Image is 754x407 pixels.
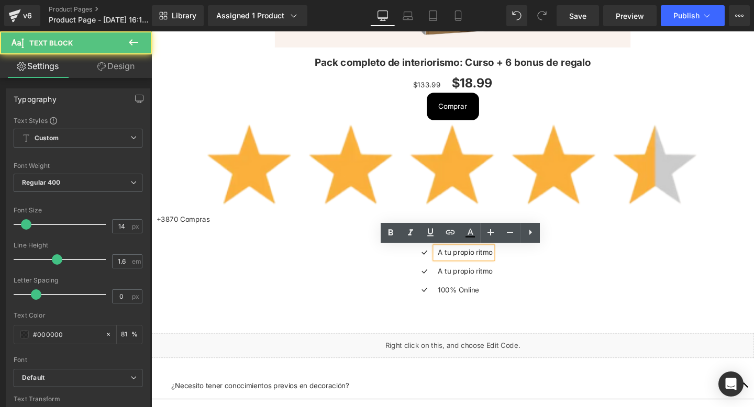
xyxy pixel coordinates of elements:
p: +3870 Compras [5,191,628,203]
p: 100% Online [301,266,359,277]
button: Publish [661,5,725,26]
a: Laptop [395,5,420,26]
b: Custom [35,134,59,143]
a: v6 [4,5,40,26]
button: Undo [506,5,527,26]
span: px [132,223,141,230]
input: Color [33,329,100,340]
span: Publish [673,12,700,20]
div: Font [14,356,142,364]
div: v6 [21,9,34,22]
span: Comprar [302,74,332,83]
button: More [729,5,750,26]
a: Product Pages [49,5,169,14]
button: Redo [531,5,552,26]
div: Text Styles [14,116,142,125]
a: Pack completo de interiorismo: Curso + 6 bonus de regalo [172,26,462,39]
span: $133.99 [275,51,304,60]
a: Mobile [446,5,471,26]
div: Assigned 1 Product [216,10,299,21]
p: ¿Necesito tener conocimientos previos en decoración? [21,367,613,378]
div: Text Color [14,312,142,319]
a: New Library [152,5,204,26]
p: A tu propio ritmo [301,227,359,238]
span: em [132,258,141,265]
b: Regular 400 [22,178,61,186]
a: Tablet [420,5,446,26]
span: Preview [616,10,644,21]
a: Design [78,54,154,78]
div: Letter Spacing [14,277,142,284]
span: Save [569,10,586,21]
div: Typography [14,89,57,104]
div: Open Intercom Messenger [718,371,744,397]
span: $18.99 [316,43,359,64]
i: Default [22,374,45,382]
div: Line Height [14,242,142,249]
span: Library [172,11,196,20]
span: px [132,293,141,300]
p: A tu propio ritmo [301,246,359,258]
div: Font Weight [14,162,142,169]
div: % [117,325,142,344]
a: Preview [603,5,657,26]
button: Comprar [290,64,345,93]
a: Desktop [370,5,395,26]
div: Font Size [14,207,142,214]
span: Text Block [29,39,73,47]
span: Product Page - [DATE] 16:18:38 [49,16,149,24]
div: Text Transform [14,395,142,403]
